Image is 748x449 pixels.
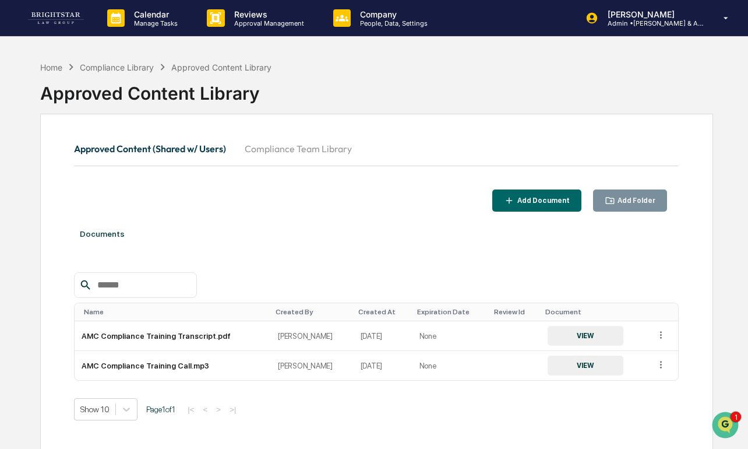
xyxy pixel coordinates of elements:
[351,19,433,27] p: People, Data, Settings
[598,19,707,27] p: Admin • [PERSON_NAME] & Associates
[116,289,141,298] span: Pylon
[12,148,30,166] img: Mark Michael Astarita
[74,135,679,163] div: secondary tabs example
[271,321,354,351] td: [PERSON_NAME]
[97,190,101,199] span: •
[36,190,94,199] span: [PERSON_NAME]
[84,308,266,316] div: Toggle SortBy
[226,405,239,415] button: >|
[545,308,644,316] div: Toggle SortBy
[36,159,94,168] span: [PERSON_NAME]
[97,159,101,168] span: •
[200,405,211,415] button: <
[103,159,127,168] span: [DATE]
[548,326,623,346] button: VIEW
[84,240,94,249] div: 🗄️
[24,89,45,110] img: 8933085812038_c878075ebb4cc5468115_72.jpg
[271,351,354,380] td: [PERSON_NAME]
[12,262,21,271] div: 🔎
[12,89,33,110] img: 1746055101610-c473b297-6a78-478c-a979-82029cc54cd1
[125,19,184,27] p: Manage Tasks
[593,190,668,212] button: Add Folder
[23,238,75,250] span: Preclearance
[351,9,433,19] p: Company
[80,62,154,72] div: Compliance Library
[12,24,212,43] p: How can we help?
[7,256,78,277] a: 🔎Data Lookup
[171,62,271,72] div: Approved Content Library
[12,129,78,139] div: Past conversations
[80,234,149,255] a: 🗄️Attestations
[23,261,73,272] span: Data Lookup
[358,308,408,316] div: Toggle SortBy
[615,197,655,205] div: Add Folder
[711,411,742,442] iframe: Open customer support
[96,238,144,250] span: Attestations
[548,356,623,376] button: VIEW
[146,405,175,414] span: Page 1 of 1
[354,321,412,351] td: [DATE]
[276,308,349,316] div: Toggle SortBy
[515,197,570,205] div: Add Document
[598,9,707,19] p: [PERSON_NAME]
[12,179,30,198] img: Cece Ferraez
[213,405,224,415] button: >
[184,405,197,415] button: |<
[52,89,191,101] div: Start new chat
[198,93,212,107] button: Start new chat
[12,240,21,249] div: 🖐️
[658,308,673,316] div: Toggle SortBy
[354,351,412,380] td: [DATE]
[103,190,127,199] span: [DATE]
[417,308,485,316] div: Toggle SortBy
[75,351,271,380] td: AMC Compliance Training Call.mp3
[412,351,489,380] td: None
[74,135,235,163] button: Approved Content (Shared w/ Users)
[225,19,310,27] p: Approval Management
[23,159,33,169] img: 1746055101610-c473b297-6a78-478c-a979-82029cc54cd1
[494,308,536,316] div: Toggle SortBy
[40,73,714,104] div: Approved Content Library
[181,127,212,141] button: See all
[235,135,361,163] button: Compliance Team Library
[82,289,141,298] a: Powered byPylon
[52,101,160,110] div: We're available if you need us!
[40,62,62,72] div: Home
[74,218,679,250] div: Documents
[75,321,271,351] td: AMC Compliance Training Transcript.pdf
[492,190,581,212] button: Add Document
[7,234,80,255] a: 🖐️Preclearance
[412,321,489,351] td: None
[28,12,84,24] img: logo
[125,9,184,19] p: Calendar
[225,9,310,19] p: Reviews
